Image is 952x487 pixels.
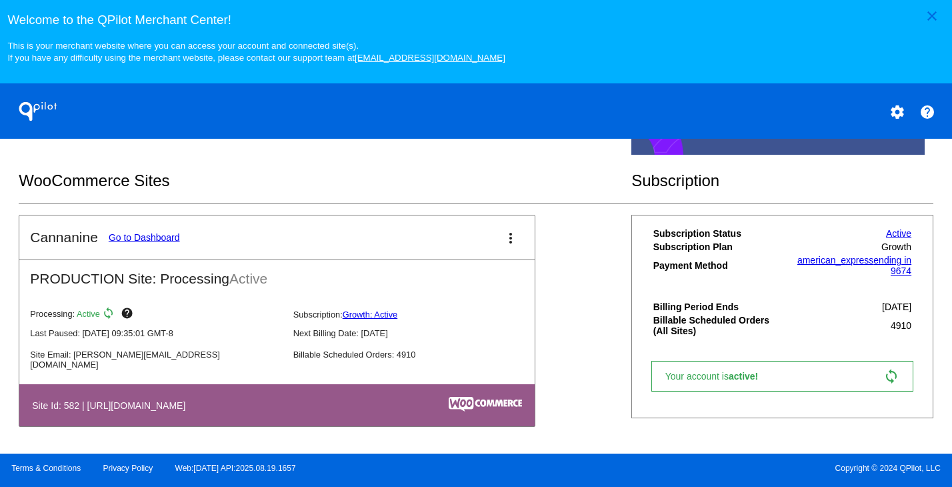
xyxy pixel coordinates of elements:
a: Your account isactive! sync [651,361,913,392]
h2: PRODUCTION Site: Processing [19,260,535,287]
mat-icon: help [121,307,137,323]
a: Active [886,228,911,239]
a: [EMAIL_ADDRESS][DOMAIN_NAME] [355,53,505,63]
mat-icon: help [919,104,935,120]
a: american_expressending in 9674 [797,255,911,276]
span: Active [77,310,100,320]
h2: Cannanine [30,229,98,246]
p: Billable Scheduled Orders: 4910 [293,350,545,360]
mat-icon: settings [889,104,905,120]
mat-icon: sync [883,368,899,384]
span: Copyright © 2024 QPilot, LLC [487,464,941,473]
span: Growth [881,241,911,252]
h2: WooCommerce Sites [19,171,631,190]
span: Active [229,271,267,286]
span: american_express [797,255,873,266]
th: Billing Period Ends [653,301,783,313]
a: Go to Dashboard [109,232,180,243]
span: active! [729,371,765,382]
p: Next Billing Date: [DATE] [293,328,545,338]
p: Site Email: [PERSON_NAME][EMAIL_ADDRESS][DOMAIN_NAME] [30,350,282,370]
a: Growth: Active [343,310,398,320]
a: Terms & Conditions [11,464,81,473]
p: Processing: [30,307,282,323]
p: Last Paused: [DATE] 09:35:01 GMT-8 [30,328,282,338]
p: Subscription: [293,310,545,320]
h3: Welcome to the QPilot Merchant Center! [7,13,944,27]
h4: Site Id: 582 | [URL][DOMAIN_NAME] [32,400,192,411]
span: Your account is [665,371,772,382]
a: Privacy Policy [103,464,153,473]
th: Billable Scheduled Orders (All Sites) [653,314,783,337]
mat-icon: sync [102,307,118,323]
h2: Subscription [631,171,933,190]
th: Payment Method [653,254,783,277]
mat-icon: close [924,8,940,24]
img: c53aa0e5-ae75-48aa-9bee-956650975ee5 [449,397,522,412]
th: Subscription Status [653,227,783,239]
mat-icon: more_vert [503,230,519,246]
span: [DATE] [882,302,911,312]
h1: QPilot [11,98,65,125]
a: Web:[DATE] API:2025.08.19.1657 [175,464,296,473]
th: Subscription Plan [653,241,783,253]
small: This is your merchant website where you can access your account and connected site(s). If you hav... [7,41,505,63]
span: 4910 [891,320,911,331]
